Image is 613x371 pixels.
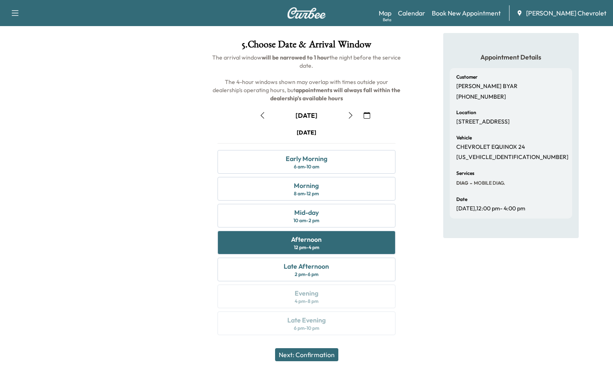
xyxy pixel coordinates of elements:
a: Book New Appointment [432,8,501,18]
div: 12 pm - 4 pm [294,244,319,251]
img: Curbee Logo [287,7,326,19]
p: [PHONE_NUMBER] [456,93,506,101]
h5: Appointment Details [450,53,572,62]
a: Calendar [398,8,425,18]
div: 8 am - 12 pm [294,190,319,197]
div: Morning [294,181,319,190]
div: 10 am - 2 pm [293,217,319,224]
p: [US_VEHICLE_IDENTIFICATION_NUMBER] [456,154,569,161]
div: [DATE] [297,128,316,137]
a: MapBeta [379,8,391,18]
p: [STREET_ADDRESS] [456,118,510,126]
h6: Location [456,110,476,115]
div: [DATE] [295,111,318,120]
div: 6 am - 10 am [294,163,319,170]
h1: 5 . Choose Date & Arrival Window [211,40,402,53]
span: MOBILE DIAG. [472,180,505,186]
p: [DATE] , 12:00 pm - 4:00 pm [456,205,525,212]
div: Early Morning [286,154,327,163]
div: 2 pm - 6 pm [295,271,318,278]
h6: Customer [456,75,478,79]
div: Beta [383,17,391,23]
h6: Date [456,197,467,202]
div: Afternoon [291,234,322,244]
h6: Services [456,171,474,176]
span: - [468,179,472,187]
p: [PERSON_NAME] BYAR [456,83,517,90]
span: DIAG [456,180,468,186]
div: Mid-day [294,208,319,217]
button: Next: Confirmation [275,348,338,361]
span: The arrival window the night before the service date. The 4-hour windows shown may overlap with t... [212,54,402,102]
p: CHEVROLET EQUINOX 24 [456,144,525,151]
span: [PERSON_NAME] Chevrolet [526,8,606,18]
b: will be narrowed to 1 hour [262,54,329,61]
b: appointments will always fall within the dealership's available hours [270,86,402,102]
div: Late Afternoon [284,261,329,271]
h6: Vehicle [456,135,472,140]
